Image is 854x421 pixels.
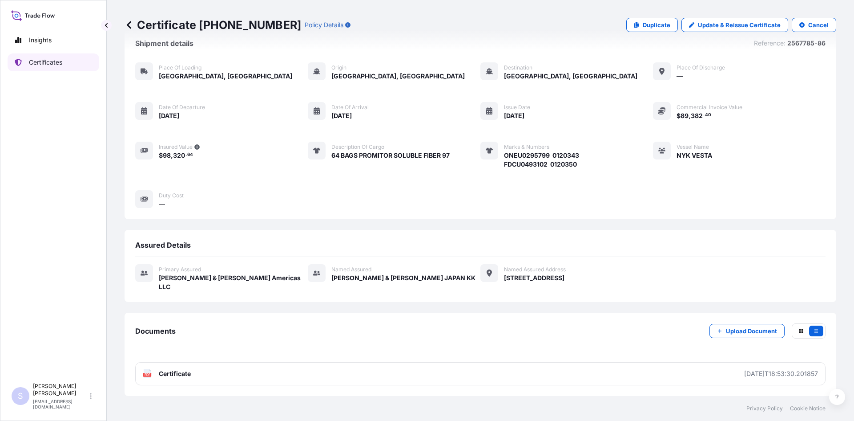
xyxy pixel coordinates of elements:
span: $ [677,113,681,119]
span: Insured Value [159,143,193,151]
span: , [171,152,173,159]
button: Upload Document [709,324,785,338]
span: — [159,200,165,208]
a: Update & Reissue Certificate [681,18,788,32]
span: [PERSON_NAME] & [PERSON_NAME] Americas LLC [159,274,308,291]
a: Duplicate [626,18,678,32]
p: [PERSON_NAME] [PERSON_NAME] [33,383,88,397]
span: [GEOGRAPHIC_DATA], [GEOGRAPHIC_DATA] [504,72,637,81]
p: Policy Details [305,20,343,29]
span: [DATE] [159,111,179,120]
span: Commercial Invoice Value [677,104,742,111]
span: Marks & Numbers [504,143,549,151]
span: Issue Date [504,104,530,111]
span: Documents [135,327,176,335]
span: [DATE] [504,111,524,120]
span: [GEOGRAPHIC_DATA], [GEOGRAPHIC_DATA] [331,72,465,81]
span: 40 [705,114,711,117]
span: , [689,113,691,119]
span: S [18,392,23,401]
span: . [703,114,705,117]
p: Duplicate [643,20,670,29]
button: Cancel [792,18,836,32]
span: 382 [691,113,703,119]
span: Place of Loading [159,64,201,71]
span: Named Assured Address [504,266,566,273]
span: Certificate [159,369,191,378]
p: [EMAIL_ADDRESS][DOMAIN_NAME] [33,399,88,409]
span: . [185,153,187,156]
span: Date of arrival [331,104,369,111]
div: [DATE]T18:53:30.201857 [744,369,818,378]
a: Cookie Notice [790,405,826,412]
a: Insights [8,31,99,49]
p: Cancel [808,20,829,29]
span: 89 [681,113,689,119]
span: Destination [504,64,532,71]
text: PDF [145,373,150,376]
span: [GEOGRAPHIC_DATA], [GEOGRAPHIC_DATA] [159,72,292,81]
span: 98 [163,152,171,159]
span: Origin [331,64,346,71]
span: ONEU0295799 0120343 FDCU0493102 0120350 [504,151,579,169]
span: Description of cargo [331,143,384,151]
p: Certificate [PHONE_NUMBER] [125,18,301,32]
span: $ [159,152,163,159]
span: Primary assured [159,266,201,273]
span: — [677,72,683,81]
span: Duty Cost [159,192,184,199]
a: PDFCertificate[DATE]T18:53:30.201857 [135,362,826,385]
span: Named Assured [331,266,371,273]
span: Place of discharge [677,64,725,71]
a: Privacy Policy [746,405,783,412]
span: [DATE] [331,111,352,120]
span: Assured Details [135,241,191,249]
span: 64 [187,153,193,156]
span: 320 [173,152,185,159]
a: Certificates [8,53,99,71]
span: [STREET_ADDRESS] [504,274,564,282]
span: NYK VESTA [677,151,712,160]
p: Certificates [29,58,62,67]
span: Vessel Name [677,143,709,151]
p: Upload Document [726,327,777,335]
p: Update & Reissue Certificate [698,20,781,29]
span: Date of departure [159,104,205,111]
span: [PERSON_NAME] & [PERSON_NAME] JAPAN KK [331,274,475,282]
span: 64 BAGS PROMITOR SOLUBLE FIBER 97 [331,151,450,160]
p: Insights [29,36,52,45]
